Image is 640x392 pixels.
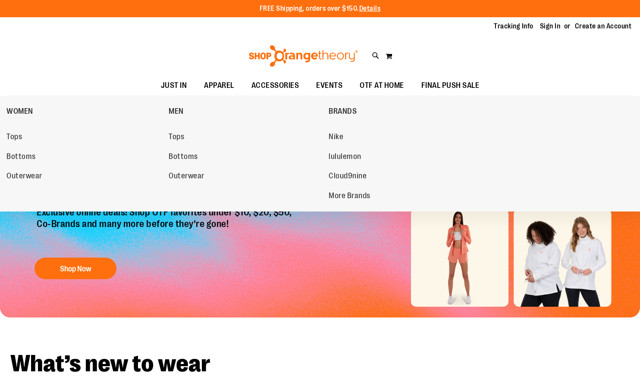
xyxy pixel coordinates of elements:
span: Tops [6,132,22,143]
a: Tracking Info [494,22,533,31]
span: BRANDS [329,107,357,118]
h2: What’s new to wear [10,352,630,376]
span: Outerwear [169,171,204,182]
span: Outerwear [6,171,42,182]
span: MEN [169,107,184,118]
a: Details [359,5,381,12]
span: EVENTS [316,76,342,95]
button: Shop Now [35,258,116,279]
span: Bottoms [169,152,198,163]
p: Exclusive online deals! Shop OTF favorites under $10, $20, $50, Co-Brands and many more before th... [30,207,301,249]
a: Sign In [540,22,561,31]
span: Tops [169,132,184,143]
span: More Brands [329,191,370,202]
a: Create an Account [575,22,632,31]
span: lululemon [329,152,361,163]
span: Bottoms [6,152,36,163]
p: FREE Shipping, orders over $150. [260,4,381,14]
span: FINAL PUSH SALE [421,76,480,95]
span: Cloud9nine [329,171,367,182]
a: Final Chance To Save -Sale Up To 40% Off! Exclusive online deals! Shop OTF favorites under $10, $... [30,140,301,284]
span: WOMEN [6,107,33,118]
span: Nike [329,132,343,143]
img: Shop Orangetheory [248,45,359,67]
span: OTF AT HOME [360,76,404,95]
span: ACCESSORIES [251,76,299,95]
span: JUST IN [161,76,187,95]
span: APPAREL [204,76,234,95]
